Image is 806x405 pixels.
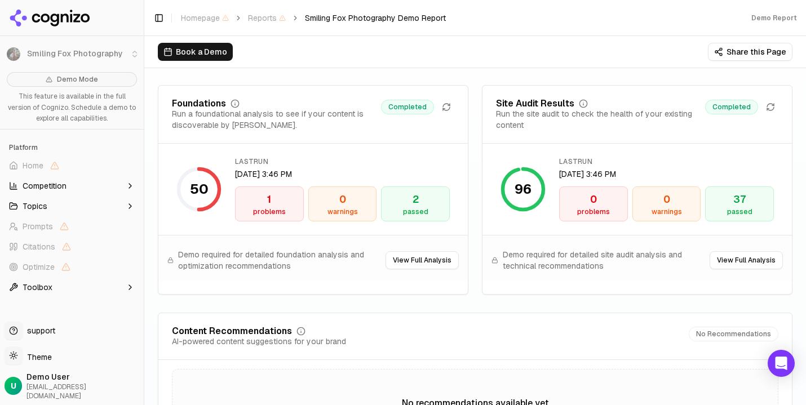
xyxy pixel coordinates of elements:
span: No Recommendations [689,327,778,341]
div: Run the site audit to check the health of your existing content [496,108,705,131]
div: warnings [313,207,372,216]
span: support [23,325,55,336]
span: Citations [23,241,55,252]
div: [DATE] 3:46 PM [559,168,774,180]
span: Theme [23,352,52,362]
button: Competition [5,177,139,195]
div: 0 [313,192,372,207]
div: Open Intercom Messenger [768,350,795,377]
div: [DATE] 3:46 PM [235,168,450,180]
span: [EMAIL_ADDRESS][DOMAIN_NAME] [26,382,139,400]
div: Run a foundational analysis to see if your content is discoverable by [PERSON_NAME]. [172,108,381,131]
span: Reports [248,12,286,24]
div: passed [386,207,445,216]
div: 50 [190,180,209,198]
span: Competition [23,180,67,192]
div: Foundations [172,99,226,108]
span: Demo required for detailed foundation analysis and optimization recommendations [178,249,386,272]
span: Topics [23,201,47,212]
span: Home [23,160,43,171]
button: Book a Demo [158,43,233,61]
div: 0 [564,192,623,207]
div: 37 [710,192,769,207]
span: Prompts [23,221,53,232]
div: problems [564,207,623,216]
span: Completed [381,100,434,114]
div: 0 [637,192,696,207]
button: View Full Analysis [710,251,783,269]
span: Demo User [26,371,139,382]
button: Topics [5,197,139,215]
button: Toolbox [5,278,139,296]
span: Toolbox [23,282,52,293]
span: Homepage [181,12,229,24]
div: Content Recommendations [172,327,292,336]
span: Demo Mode [57,75,98,84]
div: 2 [386,192,445,207]
div: 96 [515,180,532,198]
nav: breadcrumb [181,12,446,24]
div: passed [710,207,769,216]
div: Demo Report [751,14,797,23]
div: problems [240,207,299,216]
button: Share this Page [708,43,792,61]
div: warnings [637,207,696,216]
button: View Full Analysis [386,251,459,269]
div: lastRun [235,157,450,166]
span: Smiling Fox Photography Demo Report [305,12,446,24]
div: Site Audit Results [496,99,574,108]
span: Optimize [23,261,55,273]
span: Completed [705,100,758,114]
div: lastRun [559,157,774,166]
div: 1 [240,192,299,207]
p: This feature is available in the full version of Cognizo. Schedule a demo to explore all capabili... [7,91,137,124]
div: Platform [5,139,139,157]
span: Demo required for detailed site audit analysis and technical recommendations [503,249,710,272]
span: U [11,380,16,391]
div: AI-powered content suggestions for your brand [172,336,346,347]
